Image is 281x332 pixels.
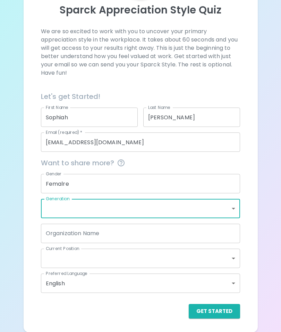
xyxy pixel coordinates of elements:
[46,171,62,177] label: Gender
[46,196,70,202] label: Generation
[46,270,87,276] label: Preferred Language
[46,129,83,135] label: Email (required)
[46,246,79,251] label: Current Position
[32,4,249,16] p: Sparck Appreciation Style Quiz
[148,104,170,110] label: Last Name
[41,27,240,77] p: We are so excited to work with you to uncover your primary appreciation style in the workplace. I...
[189,304,240,319] button: Get Started
[41,157,240,168] span: Want to share more?
[41,91,240,102] h6: Let's get Started!
[117,159,125,167] svg: This information is completely confidential and only used for aggregated appreciation studies at ...
[46,104,68,110] label: First Name
[41,274,240,293] div: English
